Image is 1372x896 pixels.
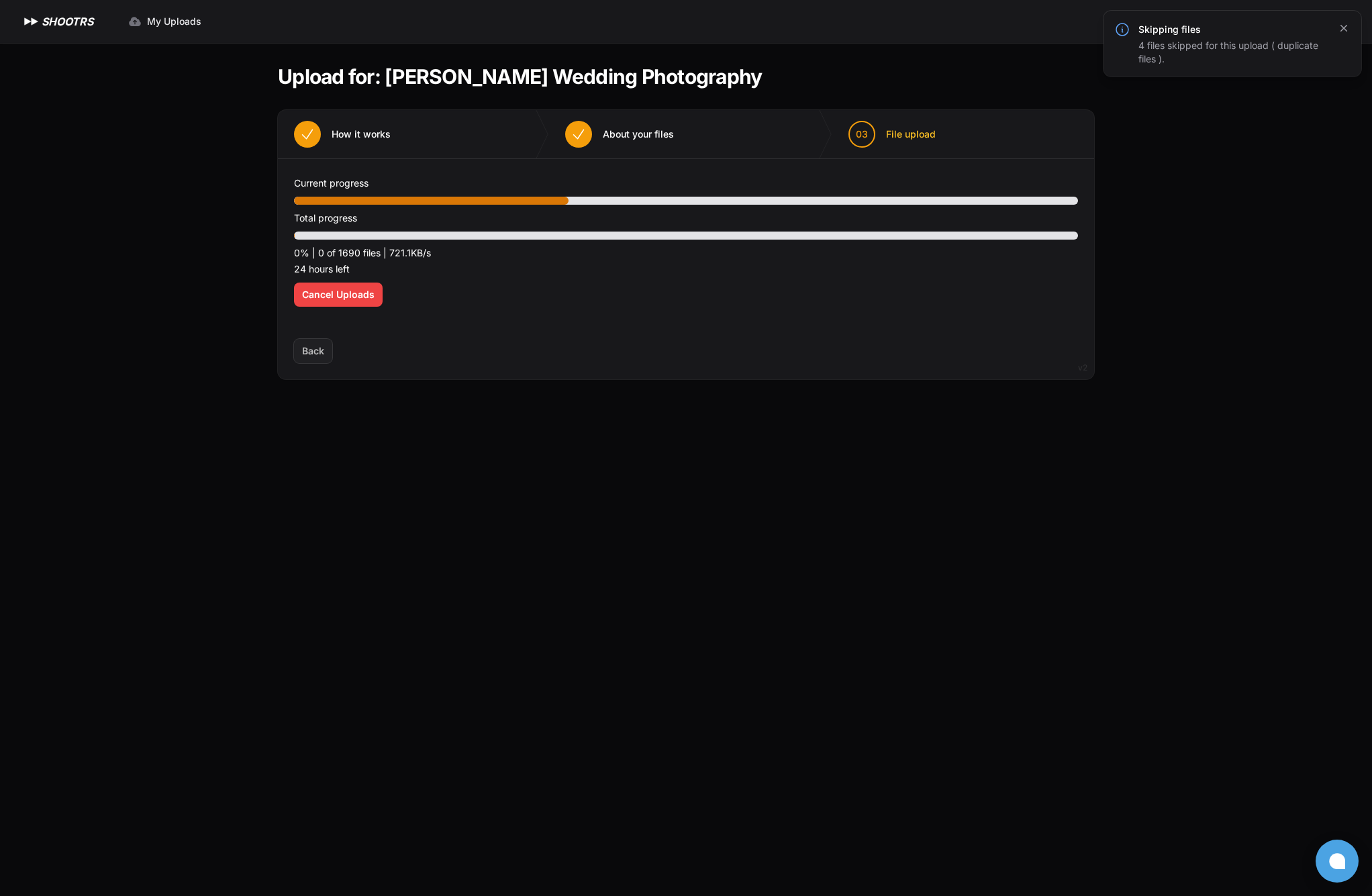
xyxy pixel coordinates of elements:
button: Cancel Uploads [294,283,383,307]
p: 0% | 0 of 1690 files | 721.1KB/s [294,245,1078,261]
button: About your files [549,110,690,158]
a: My Uploads [120,9,209,34]
button: How it works [278,110,407,158]
span: Cancel Uploads [302,288,375,301]
span: 03 [856,128,868,141]
div: v2 [1078,360,1087,376]
div: 4 files skipped for this upload ( duplicate files ). [1138,39,1329,66]
img: SHOOTRS [21,13,42,30]
button: Open chat window [1316,840,1359,883]
span: File upload [886,128,936,141]
span: About your files [603,128,674,141]
h1: SHOOTRS [42,13,93,30]
a: SHOOTRS SHOOTRS [21,13,93,30]
h3: Skipping files [1138,23,1329,36]
p: 24 hours left [294,261,1078,277]
span: How it works [332,128,391,141]
button: 03 File upload [832,110,952,158]
span: My Uploads [147,15,201,28]
h1: Upload for: [PERSON_NAME] Wedding Photography [278,64,762,89]
p: Total progress [294,210,1078,226]
p: Current progress [294,175,1078,191]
